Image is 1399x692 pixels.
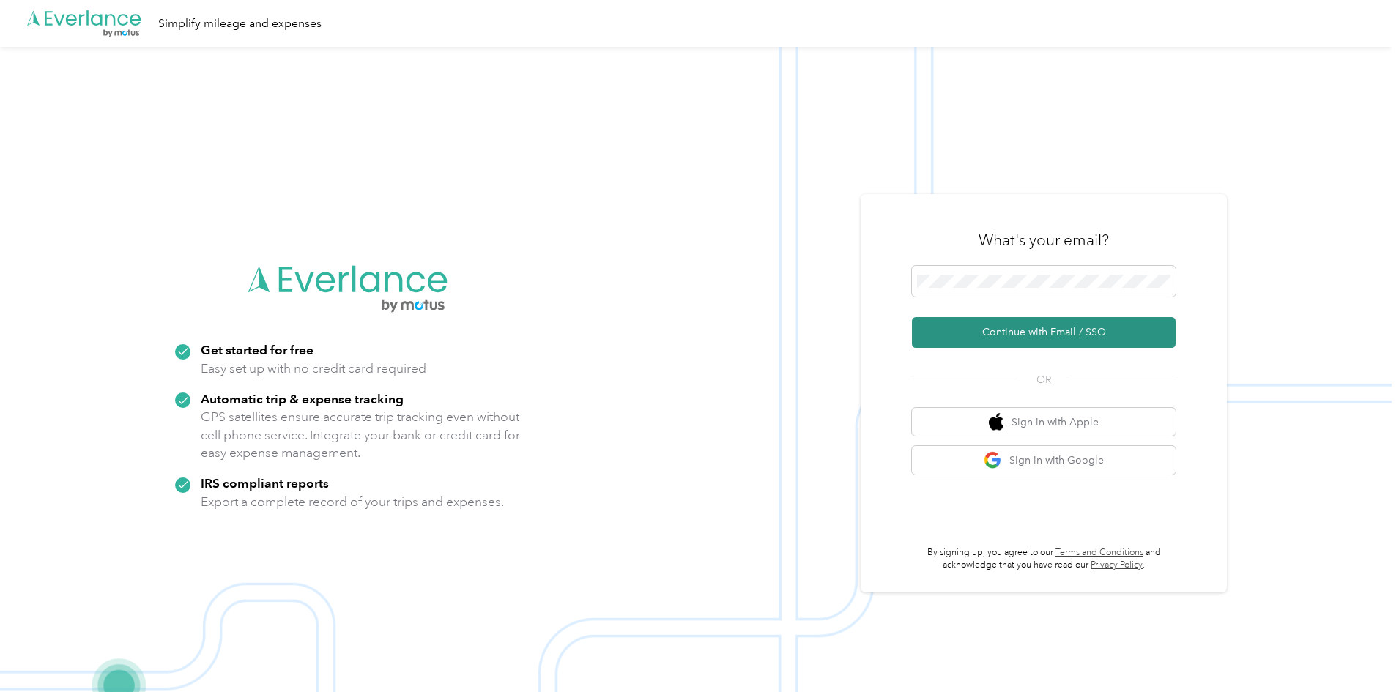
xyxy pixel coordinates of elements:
[984,451,1002,469] img: google logo
[158,15,322,33] div: Simplify mileage and expenses
[201,342,313,357] strong: Get started for free
[979,230,1109,250] h3: What's your email?
[912,446,1176,475] button: google logoSign in with Google
[201,493,504,511] p: Export a complete record of your trips and expenses.
[201,475,329,491] strong: IRS compliant reports
[989,413,1003,431] img: apple logo
[1055,547,1143,558] a: Terms and Conditions
[912,408,1176,436] button: apple logoSign in with Apple
[912,546,1176,572] p: By signing up, you agree to our and acknowledge that you have read our .
[1018,372,1069,387] span: OR
[201,408,521,462] p: GPS satellites ensure accurate trip tracking even without cell phone service. Integrate your bank...
[912,317,1176,348] button: Continue with Email / SSO
[201,391,404,406] strong: Automatic trip & expense tracking
[201,360,426,378] p: Easy set up with no credit card required
[1091,559,1143,570] a: Privacy Policy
